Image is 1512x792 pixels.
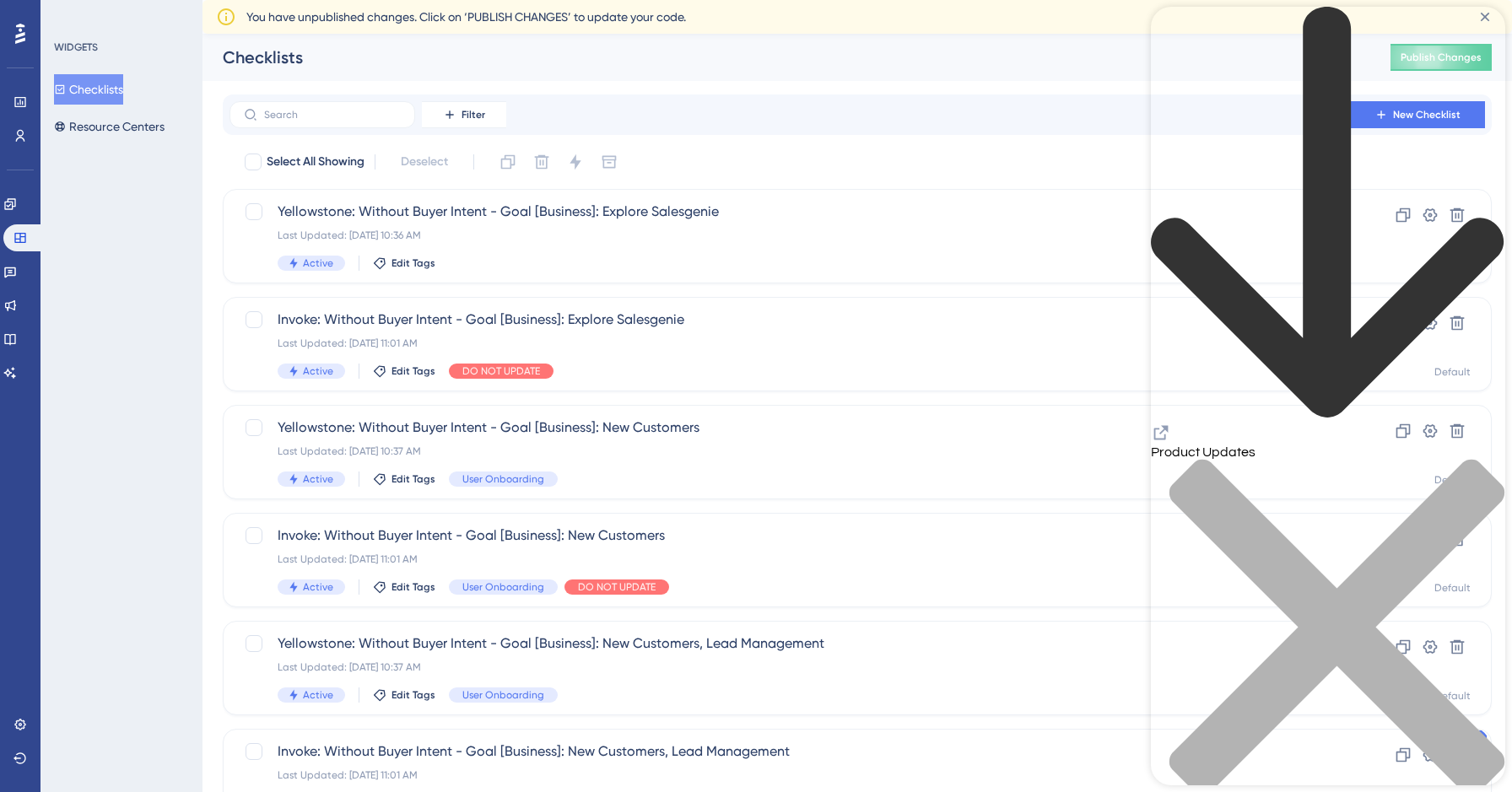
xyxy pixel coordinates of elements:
[401,152,448,172] span: Deselect
[462,688,544,702] span: User Onboarding
[54,111,165,142] button: Resource Centers
[40,4,105,24] span: Need Help?
[303,688,333,702] span: Active
[578,580,656,594] span: DO NOT UPDATE
[278,741,1302,762] span: Invoke: Without Buyer Intent - Goal [Business]: New Customers, Lead Management
[462,472,544,486] span: User Onboarding
[278,310,1302,330] span: Invoke: Without Buyer Intent - Goal [Business]: Explore Salesgenie
[391,256,435,270] span: Edit Tags
[54,74,123,105] button: Checklists
[278,552,1302,566] div: Last Updated: [DATE] 11:01 AM
[278,633,1302,654] span: Yellowstone: Without Buyer Intent - Goal [Business]: New Customers, Lead Management
[373,364,435,378] button: Edit Tags
[278,229,1302,242] div: Last Updated: [DATE] 10:36 AM
[278,768,1302,782] div: Last Updated: [DATE] 11:01 AM
[391,472,435,486] span: Edit Tags
[278,525,1302,546] span: Invoke: Without Buyer Intent - Goal [Business]: New Customers
[5,5,46,46] button: Open AI Assistant Launcher
[422,101,506,128] button: Filter
[54,40,98,54] div: WIDGETS
[264,109,401,121] input: Search
[278,418,1302,438] span: Yellowstone: Without Buyer Intent - Goal [Business]: New Customers
[278,202,1302,222] span: Yellowstone: Without Buyer Intent - Goal [Business]: Explore Salesgenie
[462,580,544,594] span: User Onboarding
[10,10,40,40] img: launcher-image-alternative-text
[278,660,1302,674] div: Last Updated: [DATE] 10:37 AM
[267,152,364,172] span: Select All Showing
[386,147,463,177] button: Deselect
[462,364,540,378] span: DO NOT UPDATE
[391,580,435,594] span: Edit Tags
[373,580,435,594] button: Edit Tags
[373,256,435,270] button: Edit Tags
[391,688,435,702] span: Edit Tags
[223,46,1348,69] div: Checklists
[278,444,1302,458] div: Last Updated: [DATE] 10:37 AM
[303,364,333,378] span: Active
[303,580,333,594] span: Active
[303,256,333,270] span: Active
[278,337,1302,350] div: Last Updated: [DATE] 11:01 AM
[462,108,485,121] span: Filter
[373,688,435,702] button: Edit Tags
[303,472,333,486] span: Active
[391,364,435,378] span: Edit Tags
[373,472,435,486] button: Edit Tags
[246,7,686,27] span: You have unpublished changes. Click on ‘PUBLISH CHANGES’ to update your code.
